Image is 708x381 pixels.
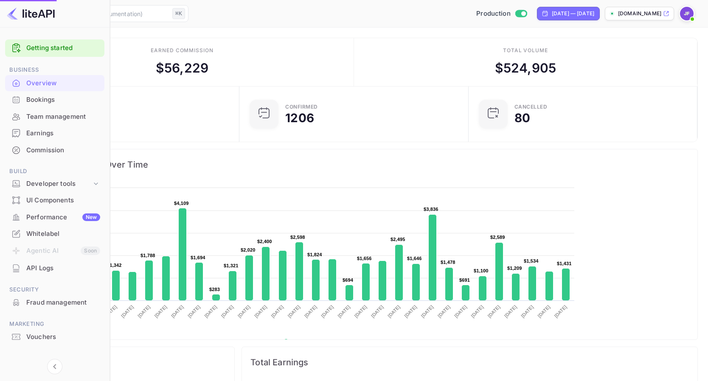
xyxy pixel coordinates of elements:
[5,260,104,277] div: API Logs
[320,304,334,319] text: [DATE]
[514,112,530,124] div: 80
[26,78,100,88] div: Overview
[387,304,401,319] text: [DATE]
[270,304,284,319] text: [DATE]
[26,332,100,342] div: Vouchers
[357,256,372,261] text: $1,656
[26,263,100,273] div: API Logs
[203,304,218,319] text: [DATE]
[391,237,405,242] text: $2,495
[5,226,104,241] a: Whitelabel
[5,92,104,108] div: Bookings
[537,304,551,319] text: [DATE]
[5,294,104,310] a: Fraud management
[172,8,185,19] div: ⌘K
[104,304,118,319] text: [DATE]
[5,142,104,158] a: Commission
[337,304,351,319] text: [DATE]
[5,92,104,107] a: Bookings
[5,294,104,311] div: Fraud management
[257,239,272,244] text: $2,400
[241,247,256,252] text: $2,020
[5,260,104,276] a: API Logs
[7,7,55,20] img: LiteAPI logo
[290,235,305,240] text: $2,598
[250,356,689,369] span: Total Earnings
[453,304,468,319] text: [DATE]
[140,253,155,258] text: $1,788
[5,192,104,209] div: UI Components
[5,209,104,225] a: PerformanceNew
[5,285,104,294] span: Security
[26,298,100,308] div: Fraud management
[503,304,518,319] text: [DATE]
[137,304,151,319] text: [DATE]
[5,125,104,142] div: Earnings
[303,304,318,319] text: [DATE]
[5,176,104,191] div: Developer tools
[487,304,501,319] text: [DATE]
[170,304,185,319] text: [DATE]
[5,192,104,208] a: UI Components
[524,258,539,263] text: $1,534
[5,319,104,329] span: Marketing
[5,125,104,141] a: Earnings
[441,260,455,265] text: $1,478
[5,75,104,92] div: Overview
[470,304,484,319] text: [DATE]
[26,129,100,138] div: Earnings
[285,104,318,109] div: Confirmed
[473,9,530,19] div: Switch to Sandbox mode
[553,304,568,319] text: [DATE]
[26,196,100,205] div: UI Components
[495,59,556,78] div: $ 524,905
[5,39,104,57] div: Getting started
[407,256,422,261] text: $1,646
[437,304,451,319] text: [DATE]
[474,268,489,273] text: $1,100
[120,304,135,319] text: [DATE]
[490,235,505,240] text: $2,589
[187,304,201,319] text: [DATE]
[618,10,661,17] p: [DOMAIN_NAME]
[5,167,104,176] span: Build
[5,329,104,345] a: Vouchers
[19,158,689,171] span: Commission Growth Over Time
[191,255,205,260] text: $1,694
[403,304,418,319] text: [DATE]
[354,304,368,319] text: [DATE]
[237,304,251,319] text: [DATE]
[476,9,511,19] span: Production
[507,266,522,271] text: $1,209
[19,356,226,369] span: Weekly volume
[285,112,314,124] div: 1206
[151,47,214,54] div: Earned commission
[26,229,100,239] div: Whitelabel
[343,277,354,283] text: $694
[26,95,100,105] div: Bookings
[520,304,534,319] text: [DATE]
[514,104,548,109] div: CANCELLED
[552,10,594,17] div: [DATE] — [DATE]
[287,304,301,319] text: [DATE]
[557,261,572,266] text: $1,431
[26,179,92,189] div: Developer tools
[503,47,548,54] div: Total volume
[26,213,100,222] div: Performance
[156,59,208,78] div: $ 56,229
[5,65,104,75] span: Business
[174,201,189,206] text: $4,109
[680,7,694,20] img: Jenny Frimer
[26,146,100,155] div: Commission
[459,277,470,283] text: $691
[5,75,104,91] a: Overview
[5,329,104,345] div: Vouchers
[5,109,104,124] a: Team management
[537,7,600,20] div: Click to change the date range period
[5,109,104,125] div: Team management
[107,263,122,268] text: $1,342
[370,304,385,319] text: [DATE]
[253,304,268,319] text: [DATE]
[26,112,100,122] div: Team management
